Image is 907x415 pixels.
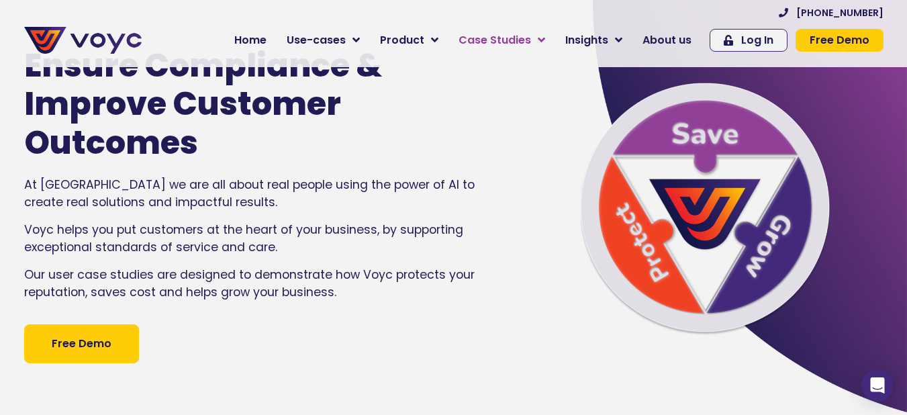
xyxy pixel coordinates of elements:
[24,46,443,163] h1: Ensure Compliance & Improve Customer Outcomes
[810,35,869,46] span: Free Demo
[24,176,483,212] p: At [GEOGRAPHIC_DATA] we are all about real people using the power of AI to create real solutions ...
[642,32,691,48] span: About us
[287,32,346,48] span: Use-cases
[710,29,787,52] a: Log In
[277,27,370,54] a: Use-cases
[779,8,884,17] a: [PHONE_NUMBER]
[24,221,483,257] p: Voyc helps you put customers at the heart of your business, by supporting exceptional standards o...
[24,324,139,363] a: Free Demo
[555,27,632,54] a: Insights
[796,8,884,17] span: [PHONE_NUMBER]
[459,32,531,48] span: Case Studies
[632,27,702,54] a: About us
[565,32,608,48] span: Insights
[380,32,424,48] span: Product
[234,32,267,48] span: Home
[370,27,448,54] a: Product
[24,266,483,302] p: Our user case studies are designed to demonstrate how Voyc protects your reputation, saves cost a...
[24,27,142,54] img: voyc-full-logo
[448,27,555,54] a: Case Studies
[224,27,277,54] a: Home
[796,29,884,52] a: Free Demo
[861,369,894,402] div: Open Intercom Messenger
[741,35,773,46] span: Log In
[52,336,111,352] span: Free Demo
